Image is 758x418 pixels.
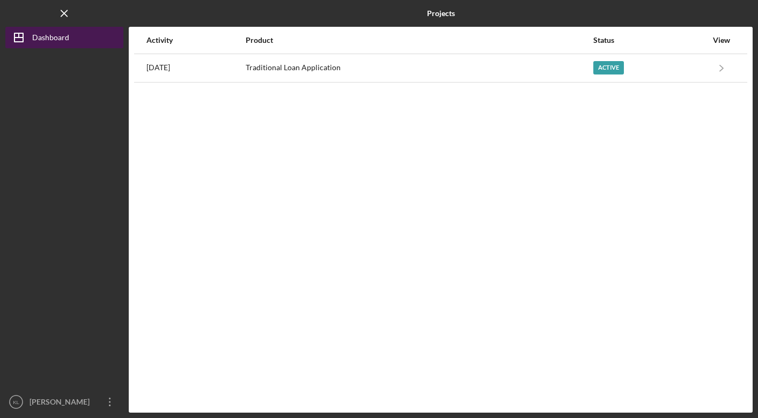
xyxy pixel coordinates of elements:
div: Activity [146,36,245,44]
div: Status [593,36,707,44]
div: Traditional Loan Application [246,55,592,81]
button: Dashboard [5,27,123,48]
text: KL [13,399,19,405]
b: Projects [427,9,455,18]
time: 2025-10-07 14:14 [146,63,170,72]
div: View [708,36,735,44]
div: Product [246,36,592,44]
button: KL[PERSON_NAME] [5,391,123,413]
div: Dashboard [32,27,69,51]
div: Active [593,61,624,74]
div: [PERSON_NAME] [27,391,97,415]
